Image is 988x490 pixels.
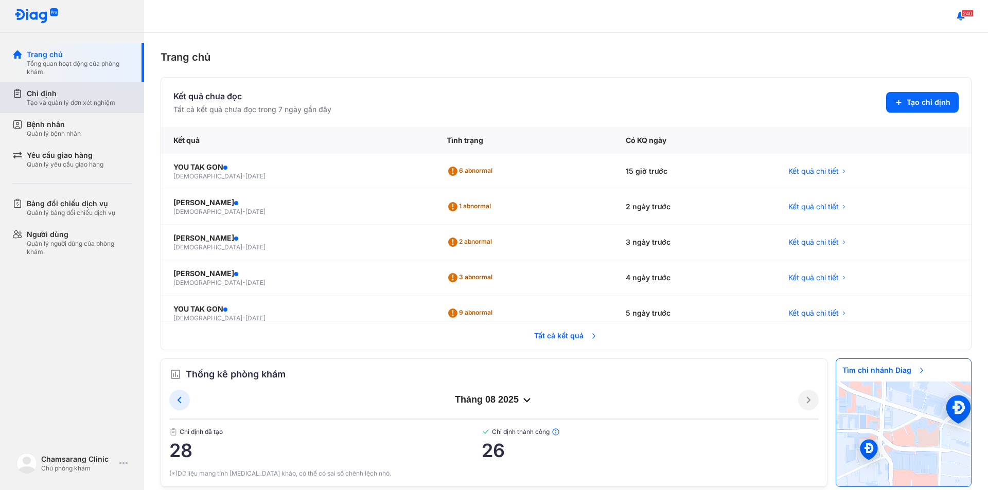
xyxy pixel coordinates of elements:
span: [DEMOGRAPHIC_DATA] [173,243,242,251]
span: [DEMOGRAPHIC_DATA] [173,208,242,215]
div: Quản lý bảng đối chiếu dịch vụ [27,209,115,217]
img: info.7e716105.svg [552,428,560,436]
div: Quản lý bệnh nhân [27,130,81,138]
div: [PERSON_NAME] [173,268,422,279]
div: (*)Dữ liệu mang tính [MEDICAL_DATA] khảo, có thể có sai số chênh lệch nhỏ. [169,469,819,478]
div: 9 abnormal [447,305,497,321]
div: Kết quả [161,127,434,154]
div: 6 abnormal [447,163,497,179]
div: Tình trạng [434,127,613,154]
span: [DEMOGRAPHIC_DATA] [173,279,242,286]
img: checked-green.01cc79e0.svg [482,428,490,436]
div: 5 ngày trước [613,296,776,331]
div: 3 ngày trước [613,225,776,260]
img: document.50c4cfd0.svg [169,428,178,436]
div: 15 giờ trước [613,154,776,189]
span: Chỉ định đã tạo [169,428,482,436]
div: [PERSON_NAME] [173,197,422,208]
div: Tất cả kết quả chưa đọc trong 7 ngày gần đây [173,104,331,115]
span: 28 [169,440,482,461]
span: Kết quả chi tiết [788,166,839,176]
span: - [242,314,245,322]
span: - [242,279,245,286]
span: 240 [961,10,974,17]
span: Kết quả chi tiết [788,273,839,283]
div: [PERSON_NAME] [173,233,422,243]
span: Tìm chi nhánh Diag [836,359,932,382]
div: Bệnh nhân [27,119,81,130]
div: 4 ngày trước [613,260,776,296]
span: [DATE] [245,208,266,215]
div: Người dùng [27,229,132,240]
span: Kết quả chi tiết [788,237,839,247]
div: Yêu cầu giao hàng [27,150,103,160]
div: Quản lý người dùng của phòng khám [27,240,132,256]
button: Tạo chỉ định [886,92,959,113]
div: Trang chủ [161,49,972,65]
div: 1 abnormal [447,198,495,215]
div: Quản lý yêu cầu giao hàng [27,160,103,169]
div: YOU TAK GON [173,162,422,172]
span: Tất cả kết quả [528,324,604,347]
span: Tạo chỉ định [907,97,950,107]
span: [DATE] [245,172,266,180]
span: Chỉ định thành công [482,428,819,436]
img: order.5a6da16c.svg [169,368,182,380]
span: [DATE] [245,314,266,322]
div: Trang chủ [27,49,132,60]
span: 26 [482,440,819,461]
span: [DATE] [245,279,266,286]
div: Tạo và quản lý đơn xét nghiệm [27,99,115,107]
span: [DATE] [245,243,266,251]
span: - [242,208,245,215]
span: [DEMOGRAPHIC_DATA] [173,314,242,322]
div: Chỉ định [27,88,115,99]
div: 2 ngày trước [613,189,776,225]
div: Kết quả chưa đọc [173,90,331,102]
span: - [242,243,245,251]
span: Thống kê phòng khám [186,367,286,382]
div: tháng 08 2025 [190,394,798,406]
div: Chủ phòng khám [41,464,115,473]
div: YOU TAK GON [173,304,422,314]
span: [DEMOGRAPHIC_DATA] [173,172,242,180]
div: Tổng quan hoạt động của phòng khám [27,60,132,76]
div: Bảng đối chiếu dịch vụ [27,198,115,209]
img: logo [14,8,59,24]
span: Kết quả chi tiết [788,202,839,212]
div: Có KQ ngày [613,127,776,154]
span: Kết quả chi tiết [788,308,839,318]
div: Chamsarang Clinic [41,454,115,464]
span: - [242,172,245,180]
div: 3 abnormal [447,269,497,286]
img: logo [16,453,37,474]
div: 2 abnormal [447,234,496,250]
